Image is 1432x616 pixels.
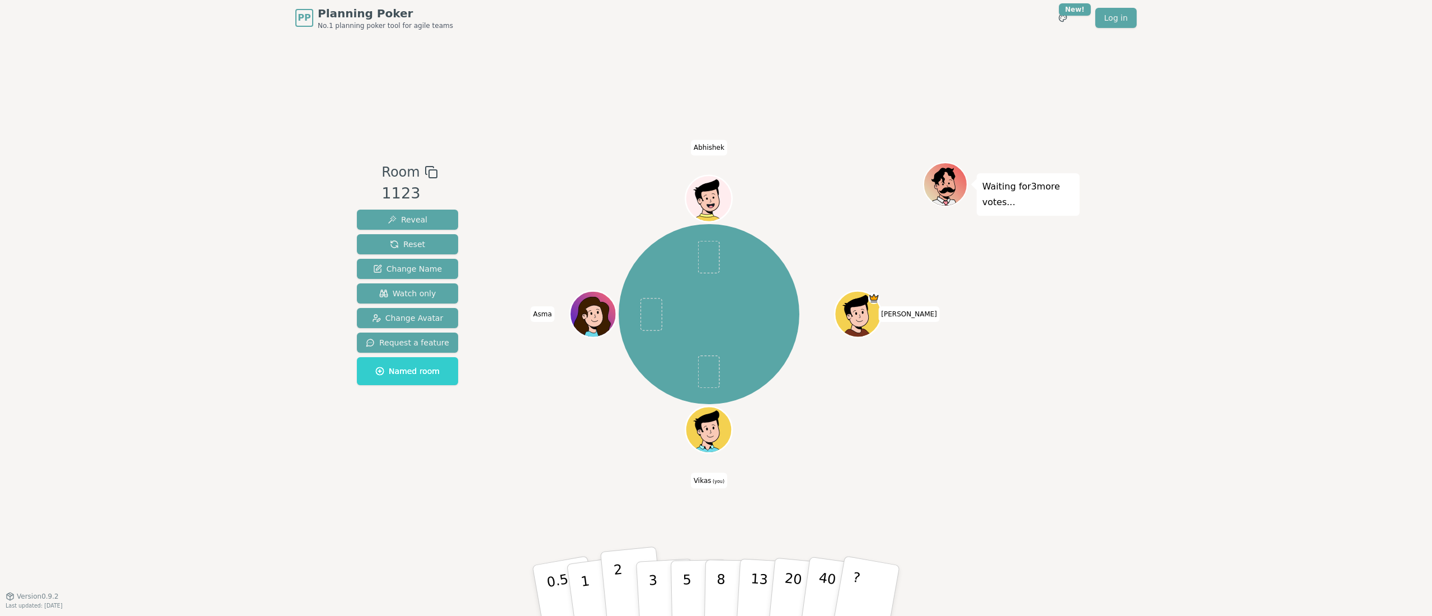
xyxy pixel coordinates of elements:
span: Reset [390,239,425,250]
span: Named room [375,366,440,377]
p: Waiting for 3 more votes... [982,179,1074,210]
span: Change Avatar [372,312,444,324]
button: Request a feature [357,333,458,353]
button: Named room [357,357,458,385]
button: New! [1053,8,1073,28]
button: Version0.9.2 [6,592,59,601]
span: Click to change your name [691,473,727,489]
span: Watch only [379,288,436,299]
span: Planning Poker [318,6,453,21]
span: Change Name [373,263,442,274]
button: Change Name [357,259,458,279]
button: Change Avatar [357,308,458,328]
button: Click to change your avatar [687,408,731,452]
span: Viney is the host [868,292,880,304]
button: Watch only [357,283,458,304]
span: Reveal [388,214,427,225]
a: PPPlanning PokerNo.1 planning poker tool for agile teams [295,6,453,30]
span: (you) [712,479,725,484]
span: Last updated: [DATE] [6,603,63,609]
span: Click to change your name [691,140,727,155]
span: Version 0.9.2 [17,592,59,601]
span: Click to change your name [878,306,940,322]
button: Reveal [357,210,458,230]
span: PP [298,11,310,25]
span: Request a feature [366,337,449,348]
button: Reset [357,234,458,254]
a: Log in [1095,8,1137,28]
span: No.1 planning poker tool for agile teams [318,21,453,30]
span: Click to change your name [530,306,555,322]
div: New! [1059,3,1091,16]
span: Room [381,162,420,182]
div: 1123 [381,182,437,205]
